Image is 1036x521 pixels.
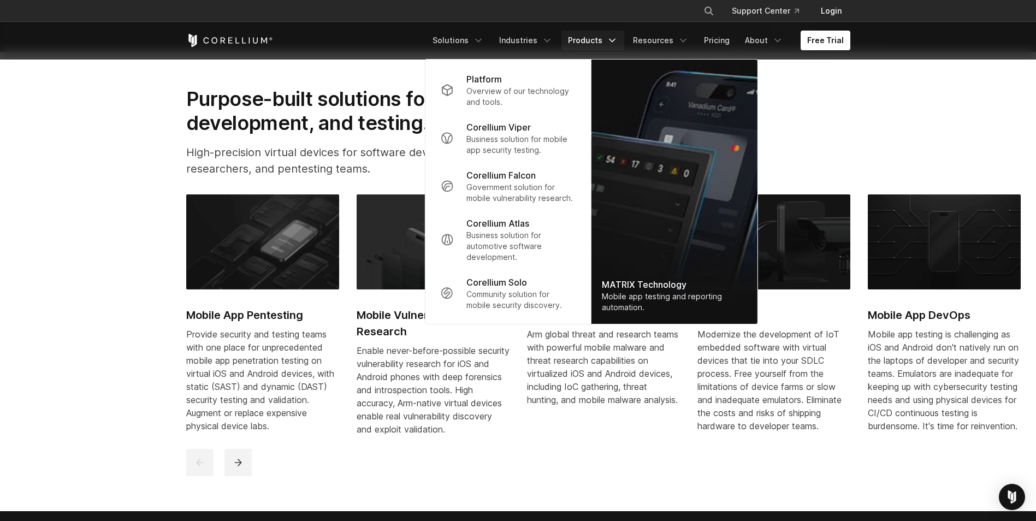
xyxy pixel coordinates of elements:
[690,1,850,21] div: Navigation Menu
[186,87,559,135] h2: Purpose-built solutions for research, development, and testing.
[357,344,510,436] div: Enable never-before-possible security vulnerability research for iOS and Android phones with deep...
[466,169,536,182] p: Corellium Falcon
[186,449,214,476] button: previous
[697,328,850,433] div: Modernize the development of IoT embedded software with virtual devices that tie into your SDLC p...
[466,276,527,289] p: Corellium Solo
[868,194,1021,289] img: Mobile App DevOps
[868,328,1021,433] div: Mobile app testing is challenging as iOS and Android don't natively run on the laptops of develop...
[801,31,850,50] a: Free Trial
[561,31,624,50] a: Products
[699,1,719,21] button: Search
[602,278,746,291] div: MATRIX Technology
[357,307,510,340] h2: Mobile Vulnerability Research
[186,194,339,289] img: Mobile App Pentesting
[812,1,850,21] a: Login
[357,194,510,289] img: Mobile Vulnerability Research
[697,194,850,446] a: IoT DevOps IoT DevOps Modernize the development of IoT embedded software with virtual devices tha...
[357,194,510,449] a: Mobile Vulnerability Research Mobile Vulnerability Research Enable never-before-possible security...
[999,484,1025,510] div: Open Intercom Messenger
[186,144,559,177] p: High-precision virtual devices for software developers, security researchers, and pentesting teams.
[426,31,490,50] a: Solutions
[868,307,1021,323] h2: Mobile App DevOps
[466,182,575,204] p: Government solution for mobile vulnerability research.
[723,1,808,21] a: Support Center
[186,194,339,446] a: Mobile App Pentesting Mobile App Pentesting Provide security and testing teams with one place for...
[493,31,559,50] a: Industries
[466,230,575,263] p: Business solution for automotive software development.
[466,217,529,230] p: Corellium Atlas
[186,307,339,323] h2: Mobile App Pentesting
[431,269,584,317] a: Corellium Solo Community solution for mobile security discovery.
[466,73,502,86] p: Platform
[602,291,746,313] div: Mobile app testing and reporting automation.
[626,31,695,50] a: Resources
[466,86,575,108] p: Overview of our technology and tools.
[426,31,850,50] div: Navigation Menu
[431,114,584,162] a: Corellium Viper Business solution for mobile app security testing.
[431,162,584,210] a: Corellium Falcon Government solution for mobile vulnerability research.
[186,328,339,433] div: Provide security and testing teams with one place for unprecedented mobile app penetration testin...
[466,289,575,311] p: Community solution for mobile security discovery.
[527,328,680,406] div: Arm global threat and research teams with powerful mobile malware and threat research capabilitie...
[466,121,531,134] p: Corellium Viper
[186,34,273,47] a: Corellium Home
[431,66,584,114] a: Platform Overview of our technology and tools.
[431,210,584,269] a: Corellium Atlas Business solution for automotive software development.
[697,31,736,50] a: Pricing
[738,31,790,50] a: About
[591,60,757,324] a: MATRIX Technology Mobile app testing and reporting automation.
[697,307,850,323] h2: IoT DevOps
[224,449,252,476] button: next
[591,60,757,324] img: Matrix_WebNav_1x
[697,194,850,289] img: IoT DevOps
[466,134,575,156] p: Business solution for mobile app security testing.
